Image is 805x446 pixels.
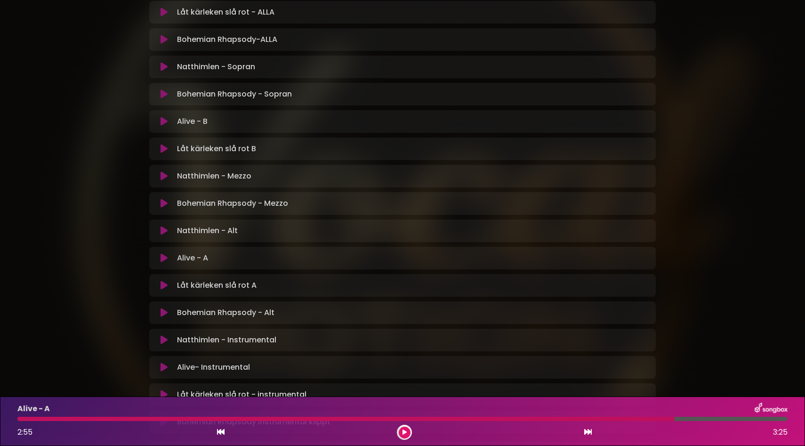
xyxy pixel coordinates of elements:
[177,389,306,400] p: Låt kärleken slå rot - instrumental
[177,89,292,100] p: Bohemian Rhapsody - Sopran
[177,116,208,127] p: Alive - B
[773,427,788,438] span: 3:25
[177,198,288,209] p: Bohemian Rhapsody - Mezzo
[177,34,277,45] p: Bohemian Rhapsody-ALLA
[177,280,257,291] p: Låt kärleken slå rot A
[17,427,32,438] span: 2:55
[177,307,274,318] p: Bohemian Rhapsody - Alt
[177,7,274,18] p: Låt kärleken slå rot - ALLA
[177,334,276,346] p: Natthimlen - Instrumental
[177,362,250,373] p: Alive- Instrumental
[177,252,208,264] p: Alive - A
[177,61,255,73] p: Natthimlen - Sopran
[177,225,238,236] p: Natthimlen - Alt
[177,143,256,154] p: Låt kärleken slå rot B
[177,170,251,182] p: Natthimlen - Mezzo
[755,403,788,415] img: songbox-logo-white.png
[17,403,50,414] p: Alive - A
